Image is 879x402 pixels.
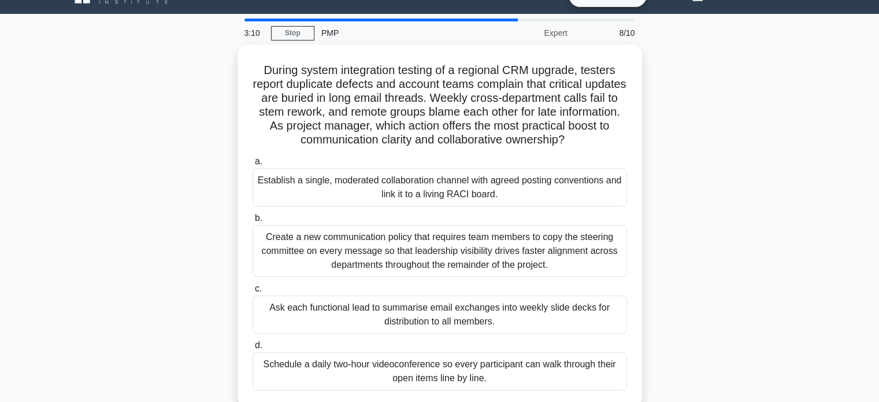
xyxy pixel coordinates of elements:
[253,225,627,277] div: Create a new communication policy that requires team members to copy the steering committee on ev...
[271,26,314,40] a: Stop
[255,283,262,293] span: c.
[255,340,262,350] span: d.
[255,213,262,223] span: b.
[251,63,628,147] h5: During system integration testing of a regional CRM upgrade, testers report duplicate defects and...
[253,168,627,206] div: Establish a single, moderated collaboration channel with agreed posting conventions and link it t...
[255,156,262,166] span: a.
[574,21,642,45] div: 8/10
[473,21,574,45] div: Expert
[253,296,627,334] div: Ask each functional lead to summarise email exchanges into weekly slide decks for distribution to...
[238,21,271,45] div: 3:10
[314,21,473,45] div: PMP
[253,352,627,390] div: Schedule a daily two-hour videoconference so every participant can walk through their open items ...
